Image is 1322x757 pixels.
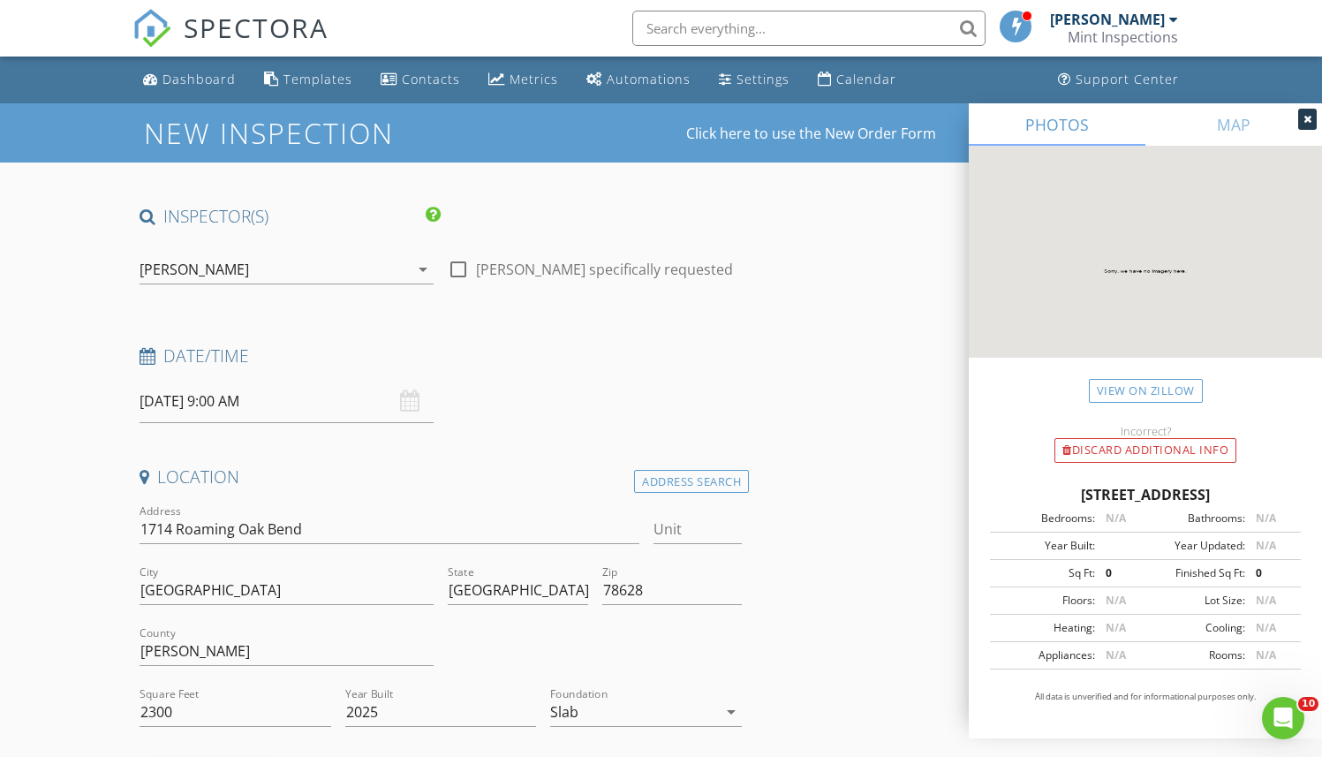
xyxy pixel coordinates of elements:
[634,470,749,494] div: Address Search
[162,71,236,87] div: Dashboard
[721,701,742,723] i: arrow_drop_down
[1145,538,1245,554] div: Year Updated:
[737,71,789,87] div: Settings
[995,620,1095,636] div: Heating:
[140,344,743,367] h4: Date/Time
[1256,593,1276,608] span: N/A
[995,565,1095,581] div: Sq Ft:
[995,593,1095,609] div: Floors:
[1106,620,1126,635] span: N/A
[1076,71,1179,87] div: Support Center
[140,261,249,277] div: [PERSON_NAME]
[995,538,1095,554] div: Year Built:
[1298,697,1318,711] span: 10
[132,24,329,61] a: SPECTORA
[1089,379,1203,403] a: View on Zillow
[579,64,698,96] a: Automations (Basic)
[632,11,986,46] input: Search everything...
[140,205,441,228] h4: INSPECTOR(S)
[144,117,535,148] h1: New Inspection
[995,511,1095,526] div: Bedrooms:
[412,259,434,280] i: arrow_drop_down
[1054,438,1236,463] div: Discard Additional info
[550,704,578,720] div: Slab
[969,146,1322,400] img: streetview
[1256,511,1276,526] span: N/A
[140,466,743,488] h4: Location
[1106,593,1126,608] span: N/A
[510,71,558,87] div: Metrics
[1106,511,1126,526] span: N/A
[1145,593,1245,609] div: Lot Size:
[712,64,797,96] a: Settings
[476,261,733,278] label: [PERSON_NAME] specifically requested
[1051,64,1186,96] a: Support Center
[1145,620,1245,636] div: Cooling:
[1106,647,1126,662] span: N/A
[402,71,460,87] div: Contacts
[1262,697,1304,739] iframe: Intercom live chat
[607,71,691,87] div: Automations
[1050,11,1165,28] div: [PERSON_NAME]
[1068,28,1178,46] div: Mint Inspections
[811,64,903,96] a: Calendar
[184,9,329,46] span: SPECTORA
[990,691,1301,703] p: All data is unverified and for informational purposes only.
[140,380,434,423] input: Select date
[686,126,936,140] a: Click here to use the New Order Form
[1256,647,1276,662] span: N/A
[283,71,352,87] div: Templates
[1145,103,1322,146] a: MAP
[257,64,359,96] a: Templates
[1145,565,1245,581] div: Finished Sq Ft:
[969,103,1145,146] a: PHOTOS
[481,64,565,96] a: Metrics
[374,64,467,96] a: Contacts
[995,647,1095,663] div: Appliances:
[1145,647,1245,663] div: Rooms:
[969,424,1322,438] div: Incorrect?
[1245,565,1296,581] div: 0
[836,71,896,87] div: Calendar
[1095,565,1145,581] div: 0
[1145,511,1245,526] div: Bathrooms:
[136,64,243,96] a: Dashboard
[132,9,171,48] img: The Best Home Inspection Software - Spectora
[1256,538,1276,553] span: N/A
[1256,620,1276,635] span: N/A
[990,484,1301,505] div: [STREET_ADDRESS]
